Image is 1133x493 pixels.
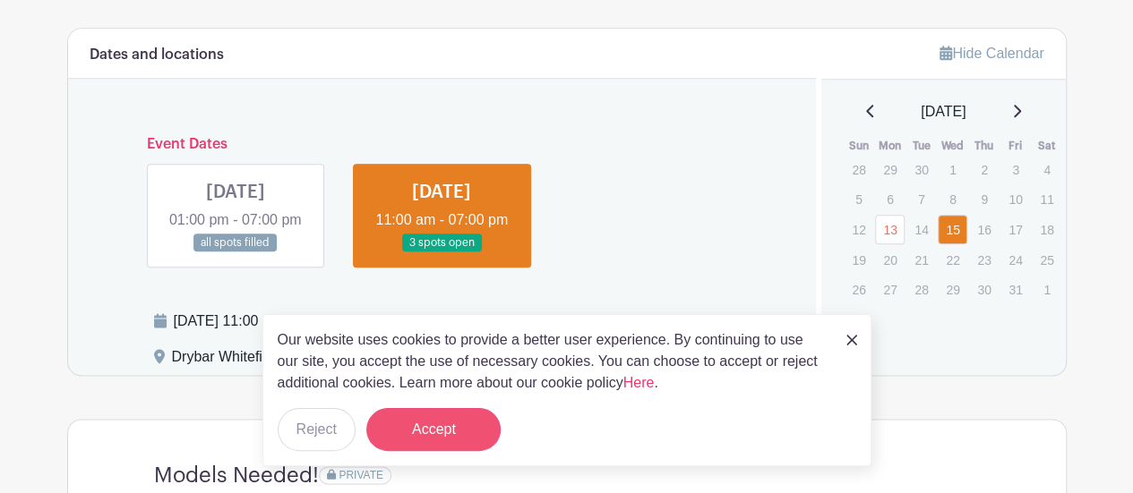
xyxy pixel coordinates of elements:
p: 24 [1000,246,1030,274]
p: 22 [938,246,967,274]
p: 16 [969,216,999,243]
p: 7 [906,185,936,213]
p: 11 [1032,185,1061,213]
p: 20 [875,246,905,274]
div: [DATE] 11:00 am to 07:00 pm [174,310,653,332]
span: PRIVATE [339,469,383,481]
p: 17 [1000,216,1030,243]
a: 13 [875,215,905,244]
a: Hide Calendar [940,46,1043,61]
p: 4 [1032,156,1061,183]
th: Tue [906,137,937,155]
p: 12 [844,216,873,243]
button: Accept [366,408,501,451]
th: Sat [1031,137,1062,155]
h6: Event Dates [133,136,752,153]
p: 5 [844,185,873,213]
p: 28 [906,276,936,303]
p: 30 [969,276,999,303]
p: 29 [875,156,905,183]
p: 23 [969,246,999,274]
th: Thu [968,137,1000,155]
a: Here [623,375,655,390]
span: (Central Time (US & [GEOGRAPHIC_DATA])) [362,313,653,328]
p: 3 [1000,156,1030,183]
button: Reject [278,408,356,451]
div: Drybar Whitefish Bay, [STREET_ADDRESS] [172,346,455,375]
p: 2 [969,156,999,183]
h4: Models Needed! [154,463,319,489]
p: 26 [844,276,873,303]
h6: Dates and locations [90,47,224,64]
th: Fri [1000,137,1031,155]
p: 21 [906,246,936,274]
p: 31 [1000,276,1030,303]
p: 25 [1032,246,1061,274]
span: [DATE] [921,101,966,123]
p: 10 [1000,185,1030,213]
p: 28 [844,156,873,183]
a: 15 [938,215,967,244]
p: 8 [938,185,967,213]
p: 14 [906,216,936,243]
p: 9 [969,185,999,213]
p: 30 [906,156,936,183]
p: 18 [1032,216,1061,243]
th: Sun [843,137,874,155]
th: Mon [874,137,906,155]
th: Wed [937,137,968,155]
p: 19 [844,246,873,274]
p: 6 [875,185,905,213]
p: 29 [938,276,967,303]
p: Our website uses cookies to provide a better user experience. By continuing to use our site, you ... [278,329,828,394]
p: 1 [938,156,967,183]
img: close_button-5f87c8562297e5c2d7936805f587ecaba9071eb48480494691a3f1689db116b3.svg [846,335,857,345]
p: 1 [1032,276,1061,303]
p: 27 [875,276,905,303]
